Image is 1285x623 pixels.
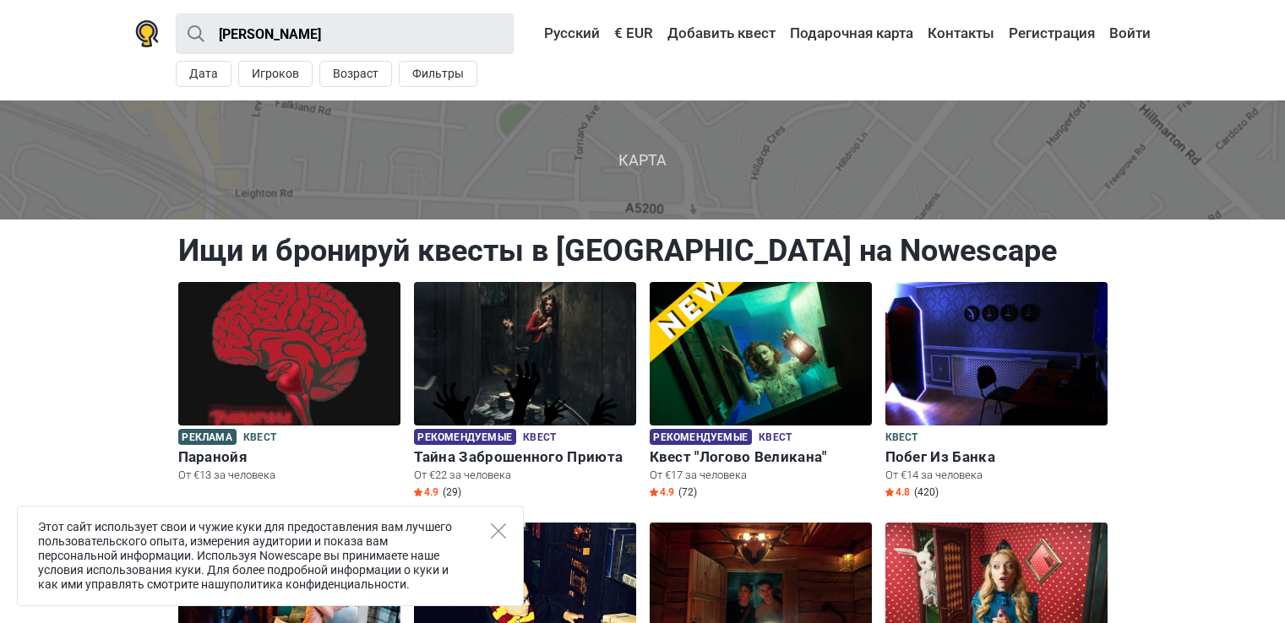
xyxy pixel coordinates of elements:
[319,61,392,87] button: Возраст
[176,61,231,87] button: Дата
[650,488,658,496] img: Star
[885,468,1108,483] p: От €14 за человека
[650,468,872,483] p: От €17 за человека
[885,282,1108,502] a: Побег Из Банка Квест Побег Из Банка От €14 за человека Star4.8 (420)
[414,448,636,466] h6: Тайна Заброшенного Приюта
[414,488,422,496] img: Star
[663,19,780,49] a: Добавить квест
[650,282,872,502] a: Квест "Логово Великана" Рекомендуемые Квест Квест "Логово Великана" От €17 за человека Star4.9 (72)
[414,485,438,499] span: 4.9
[650,448,872,466] h6: Квест "Логово Великана"
[243,429,276,447] span: Квест
[238,61,313,87] button: Игроков
[914,485,939,499] span: (420)
[532,28,544,40] img: Русский
[523,429,556,447] span: Квест
[885,485,910,499] span: 4.8
[885,282,1108,425] img: Побег Из Банка
[135,20,159,47] img: Nowescape logo
[650,485,674,499] span: 4.9
[176,14,514,54] input: Попробуйте “Лондон”
[414,282,636,425] img: Тайна Заброшенного Приюта
[678,485,697,499] span: (72)
[414,282,636,502] a: Тайна Заброшенного Приюта Рекомендуемые Квест Тайна Заброшенного Приюта От €22 за человека Star4....
[491,523,506,539] button: Close
[923,19,999,49] a: Контакты
[528,19,604,49] a: Русский
[178,468,400,483] p: От €13 за человека
[786,19,917,49] a: Подарочная карта
[178,282,400,486] a: Паранойя Реклама Квест Паранойя От €13 за человека
[885,488,894,496] img: Star
[650,429,752,445] span: Рекомендуемые
[1105,19,1151,49] a: Войти
[443,485,461,499] span: (29)
[1005,19,1099,49] a: Регистрация
[610,19,657,49] a: € EUR
[178,232,1108,269] h1: Ищи и бронируй квесты в [GEOGRAPHIC_DATA] на Nowescape
[399,61,477,87] button: Фильтры
[759,429,792,447] span: Квест
[17,506,524,606] div: Этот сайт использует свои и чужие куки для предоставления вам лучшего пользовательского опыта, из...
[178,448,400,466] h6: Паранойя
[178,429,237,445] span: Реклама
[414,429,516,445] span: Рекомендуемые
[885,429,918,447] span: Квест
[885,448,1108,466] h6: Побег Из Банка
[650,282,872,425] img: Квест "Логово Великана"
[414,468,636,483] p: От €22 за человека
[178,282,400,425] img: Паранойя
